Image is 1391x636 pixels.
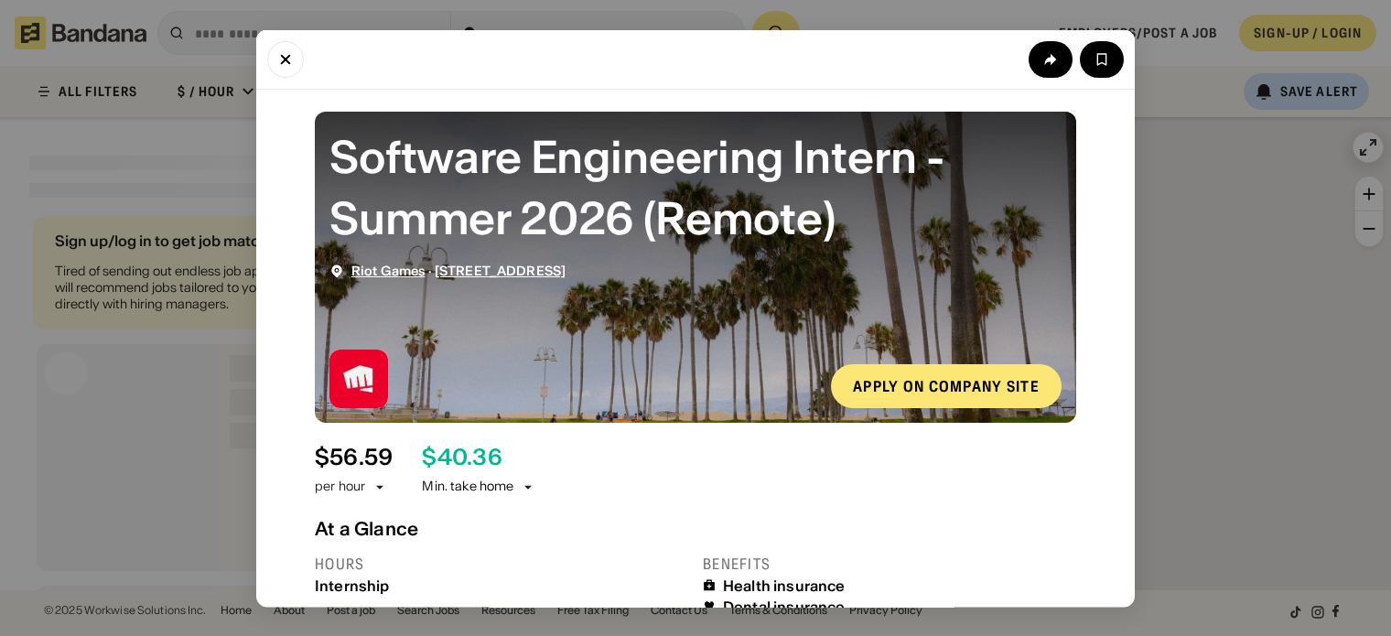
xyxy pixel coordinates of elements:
[853,378,1040,393] div: Apply on company site
[329,349,388,407] img: Riot Games logo
[267,40,304,77] button: Close
[315,478,365,496] div: per hour
[351,262,425,278] a: Riot Games
[315,517,1076,539] div: At a Glance
[703,554,1076,573] div: Benefits
[315,577,688,594] div: Internship
[723,598,846,615] div: Dental insurance
[315,554,688,573] div: Hours
[422,478,535,496] div: Min. take home
[435,262,566,278] a: [STREET_ADDRESS]
[351,263,566,278] div: ·
[329,125,1062,248] div: Software Engineering Intern - Summer 2026 (Remote)
[422,444,501,470] div: $ 40.36
[315,444,393,470] div: $ 56.59
[723,577,846,594] div: Health insurance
